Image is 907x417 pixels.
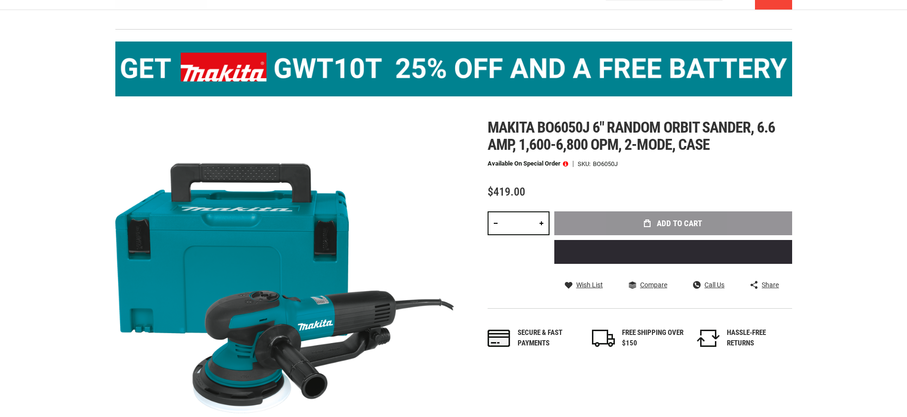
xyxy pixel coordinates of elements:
[578,161,593,167] strong: SKU
[704,281,724,288] span: Call Us
[488,160,568,167] p: Available on Special Order
[488,330,510,347] img: payments
[727,328,789,348] div: HASSLE-FREE RETURNS
[565,281,603,289] a: Wish List
[762,281,779,288] span: Share
[629,281,667,289] a: Compare
[592,330,615,347] img: shipping
[693,281,724,289] a: Call Us
[518,328,580,348] div: Secure & fast payments
[697,330,720,347] img: returns
[622,328,684,348] div: FREE SHIPPING OVER $150
[576,281,603,288] span: Wish List
[640,281,667,288] span: Compare
[488,185,525,198] span: $419.00
[115,42,792,96] img: BOGO: Buy the Makita® XGT IMpact Wrench (GWT10T), get the BL4040 4ah Battery FREE!
[488,118,775,154] span: Makita bo6050j 6" random orbit sander, 6.6 amp, 1,600-6,800 opm, 2-mode, case
[593,161,618,167] div: BO6050J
